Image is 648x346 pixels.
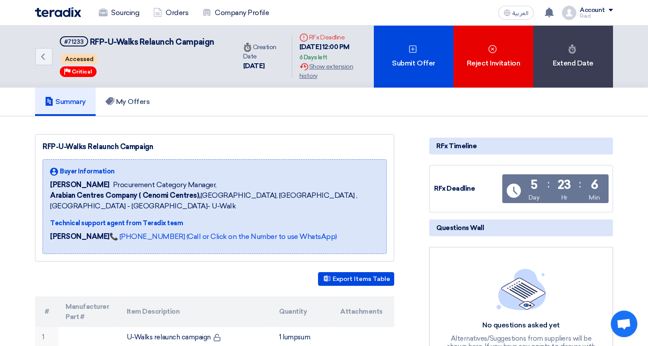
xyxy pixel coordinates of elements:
[611,311,637,337] a: Open chat
[146,3,195,23] a: Orders
[61,54,98,64] span: Accessed
[436,223,484,233] span: Questions Wall
[90,37,214,47] span: RFP-U-Walks Relaunch Campaign
[50,190,379,211] span: [GEOGRAPHIC_DATA], [GEOGRAPHIC_DATA] ,[GEOGRAPHIC_DATA] - [GEOGRAPHIC_DATA]- U-Walk
[92,3,146,23] a: Sourcing
[580,7,605,14] div: Account
[109,232,337,241] a: 📞 [PHONE_NUMBER] (Call or Click on the Number to use WhatsApp)
[454,26,533,88] div: Reject Invitation
[35,7,81,17] img: Teradix logo
[64,39,84,45] div: #71233
[589,193,600,202] div: Min
[547,176,550,192] div: :
[50,219,379,228] div: Technical support agent from Teradix team
[533,26,613,88] div: Extend Date
[512,10,528,16] span: العربية
[580,14,613,19] div: Riad
[374,26,454,88] div: Submit Offer
[50,180,109,190] span: [PERSON_NAME]
[498,6,534,20] button: العربية
[561,193,567,202] div: Hr
[446,321,597,330] div: No questions asked yet
[35,296,58,327] th: #
[562,6,576,20] img: profile_test.png
[558,179,571,191] div: 23
[318,272,394,286] button: Export Items Table
[50,191,201,200] b: Arabian Centres Company ( Cenomi Centres),
[60,36,214,47] h5: RFP-U-Walks Relaunch Campaign
[113,180,217,190] span: Procurement Category Manager,
[497,269,546,310] img: empty_state_list.svg
[105,97,150,106] h5: My Offers
[272,296,333,327] th: Quantity
[434,184,501,194] div: RFx Deadline
[579,176,581,192] div: :
[299,42,367,62] div: [DATE] 12:00 PM
[299,53,327,62] div: 6 Days left
[528,193,540,202] div: Day
[531,179,538,191] div: 5
[43,142,387,152] div: RFP-U-Walks Relaunch Campaign
[333,296,394,327] th: Attachments
[45,97,86,106] h5: Summary
[243,61,285,71] div: [DATE]
[60,167,115,176] span: Buyer Information
[299,33,367,42] div: RFx Deadline
[72,69,92,75] span: Critical
[591,179,598,191] div: 6
[50,232,109,241] strong: [PERSON_NAME]
[58,296,120,327] th: Manufacturer Part #
[299,62,367,81] div: Show extension history
[120,296,272,327] th: Item Description
[243,42,285,61] div: Creation Date
[429,138,613,154] div: RFx Timeline
[96,88,160,116] a: My Offers
[35,88,96,116] a: Summary
[195,3,276,23] a: Company Profile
